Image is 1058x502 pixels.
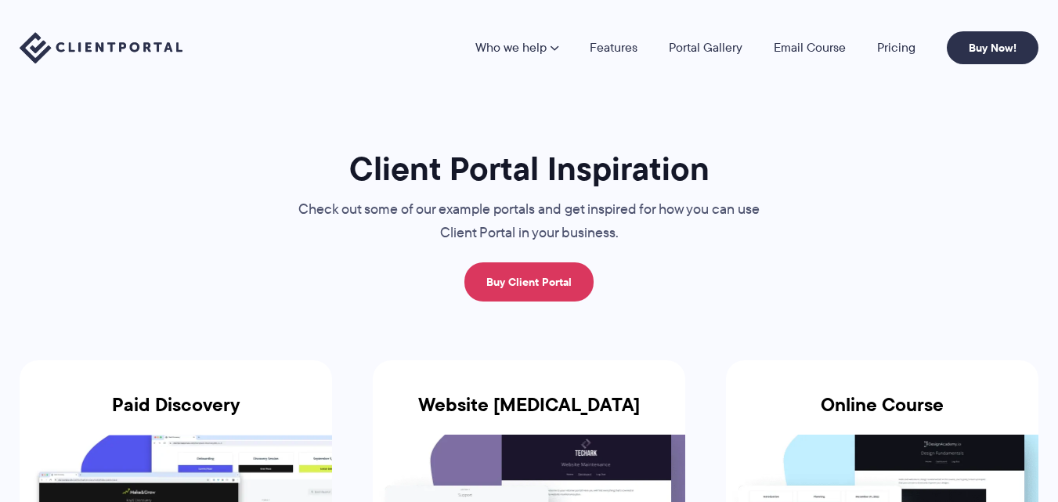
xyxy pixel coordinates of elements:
[590,42,637,54] a: Features
[669,42,742,54] a: Portal Gallery
[267,198,792,245] p: Check out some of our example portals and get inspired for how you can use Client Portal in your ...
[877,42,915,54] a: Pricing
[373,394,685,435] h3: Website [MEDICAL_DATA]
[20,394,332,435] h3: Paid Discovery
[464,262,594,302] a: Buy Client Portal
[947,31,1038,64] a: Buy Now!
[475,42,558,54] a: Who we help
[267,148,792,190] h1: Client Portal Inspiration
[774,42,846,54] a: Email Course
[726,394,1038,435] h3: Online Course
